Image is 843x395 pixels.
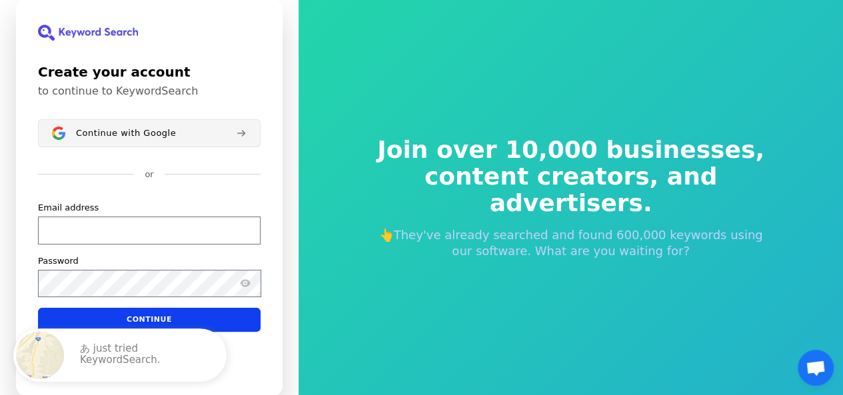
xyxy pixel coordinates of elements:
[38,85,261,98] p: to continue to KeywordSearch
[38,62,261,82] h1: Create your account
[76,128,176,139] span: Continue with Google
[369,163,774,216] span: content creators, and advertisers.
[237,275,253,291] button: Show password
[52,127,65,140] img: Sign in with Google
[16,331,64,379] img: Japan
[369,227,774,259] p: 👆They've already searched and found 600,000 keywords using our software. What are you waiting for?
[38,119,261,147] button: Sign in with GoogleContinue with Google
[80,343,213,367] p: あ just tried KeywordSearch.
[145,169,153,181] p: or
[369,137,774,163] span: Join over 10,000 businesses,
[38,255,79,267] label: Password
[38,25,138,41] img: KeywordSearch
[798,350,834,386] a: Mở cuộc trò chuyện
[38,202,99,214] label: Email address
[38,308,261,332] button: Continue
